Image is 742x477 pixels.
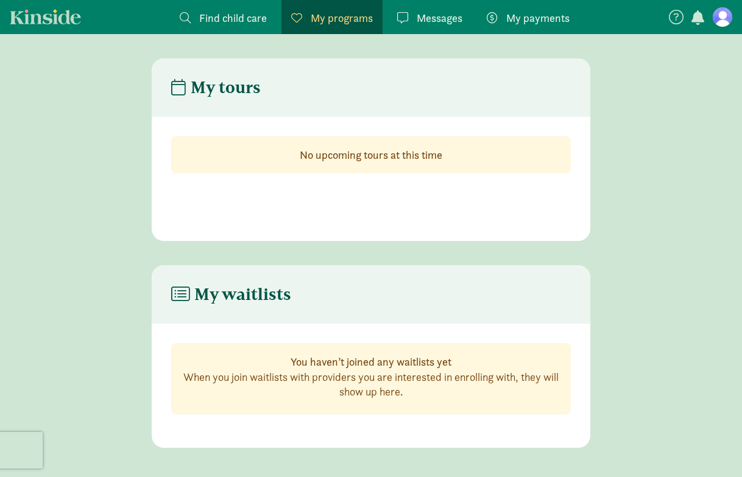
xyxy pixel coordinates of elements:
[171,285,291,304] h4: My waitlists
[506,10,570,26] span: My payments
[171,78,261,97] h4: My tours
[300,148,442,162] strong: No upcoming tours at this time
[291,355,451,369] strong: You haven’t joined any waitlists yet
[417,10,462,26] span: Messages
[199,10,267,26] span: Find child care
[10,9,81,24] a: Kinside
[182,370,560,399] p: When you join waitlists with providers you are interested in enrolling with, they will show up here.
[311,10,373,26] span: My programs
